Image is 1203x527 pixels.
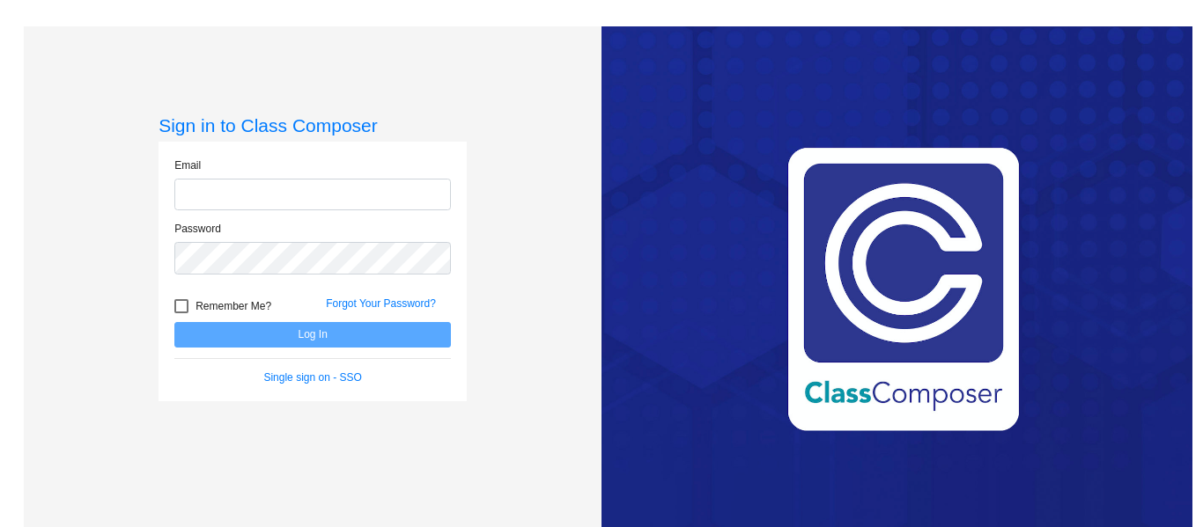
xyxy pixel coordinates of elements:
[326,297,436,310] a: Forgot Your Password?
[263,371,361,384] a: Single sign on - SSO
[159,114,467,136] h3: Sign in to Class Composer
[196,296,271,317] span: Remember Me?
[174,157,201,173] label: Email
[174,221,221,237] label: Password
[174,322,451,348] button: Log In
